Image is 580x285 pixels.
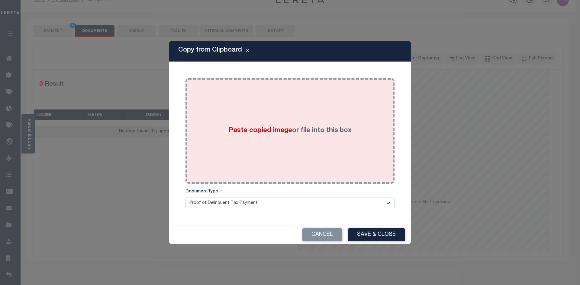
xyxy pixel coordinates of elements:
[302,228,342,241] button: Cancel
[229,127,292,134] span: Paste copied image
[178,46,242,54] h5: Copy from Clipboard
[242,48,253,55] button: Close
[229,126,352,136] label: or file into this box
[348,228,405,241] button: Save & Close
[185,188,222,195] label: DocumentType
